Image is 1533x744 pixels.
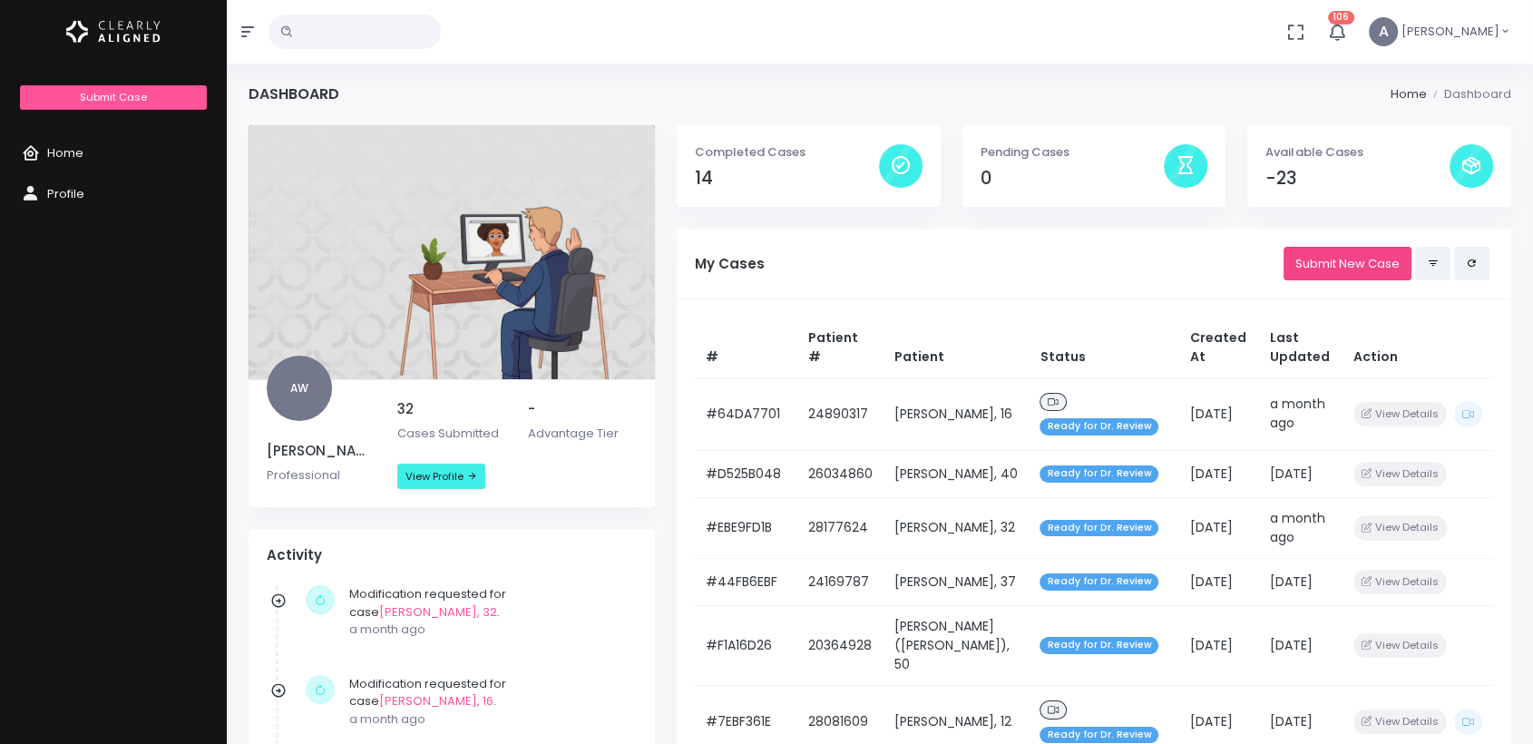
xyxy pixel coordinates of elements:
[695,143,879,162] p: Completed Cases
[267,356,332,421] span: AW
[797,450,884,497] td: 26034860
[797,318,884,378] th: Patient #
[349,585,628,639] div: Modification requested for case .
[1343,318,1493,378] th: Action
[1369,17,1398,46] span: A
[1040,520,1158,537] span: Ready for Dr. Review
[20,85,206,110] a: Submit Case
[695,497,797,558] td: #EBE9FD1B
[349,710,628,729] p: a month ago
[1179,606,1258,686] td: [DATE]
[1353,710,1447,734] button: View Details
[397,425,506,443] p: Cases Submitted
[884,497,1029,558] td: [PERSON_NAME], 32
[267,466,376,485] p: Professional
[1258,558,1342,605] td: [DATE]
[1328,11,1354,24] span: 106
[695,606,797,686] td: #F1A16D26
[1258,318,1342,378] th: Last Updated
[1179,318,1258,378] th: Created At
[884,606,1029,686] td: [PERSON_NAME] ([PERSON_NAME]), 50
[797,606,884,686] td: 20364928
[528,425,637,443] p: Advantage Tier
[695,318,797,378] th: #
[1040,573,1158,591] span: Ready for Dr. Review
[1040,465,1158,483] span: Ready for Dr. Review
[1179,558,1258,605] td: [DATE]
[349,675,628,729] div: Modification requested for case .
[884,450,1029,497] td: [PERSON_NAME], 40
[379,692,493,710] a: [PERSON_NAME], 16
[528,401,637,417] h5: -
[397,401,506,417] h5: 32
[47,185,84,202] span: Profile
[1040,727,1158,744] span: Ready for Dr. Review
[1029,318,1179,378] th: Status
[1353,402,1447,426] button: View Details
[80,90,147,104] span: Submit Case
[66,13,161,51] img: Logo Horizontal
[1353,633,1447,658] button: View Details
[397,464,485,489] a: View Profile
[349,621,628,639] p: a month ago
[1265,168,1450,189] h4: -23
[695,256,1284,272] h5: My Cases
[695,450,797,497] td: #D525B048
[695,168,879,189] h4: 14
[1179,497,1258,558] td: [DATE]
[1265,143,1450,162] p: Available Cases
[981,168,1165,189] h4: 0
[695,377,797,450] td: #64DA7701
[695,558,797,605] td: #44FB6EBF
[47,144,83,162] span: Home
[379,603,497,621] a: [PERSON_NAME], 32
[267,443,376,459] h5: [PERSON_NAME]
[884,318,1029,378] th: Patient
[1258,450,1342,497] td: [DATE]
[1353,515,1447,540] button: View Details
[1258,497,1342,558] td: a month ago
[1040,637,1158,654] span: Ready for Dr. Review
[1179,450,1258,497] td: [DATE]
[797,497,884,558] td: 28177624
[1353,570,1447,594] button: View Details
[884,558,1029,605] td: [PERSON_NAME], 37
[1258,606,1342,686] td: [DATE]
[267,547,637,563] h4: Activity
[797,377,884,450] td: 24890317
[1401,23,1499,41] span: [PERSON_NAME]
[1426,85,1511,103] li: Dashboard
[249,85,339,103] h4: Dashboard
[1040,418,1158,436] span: Ready for Dr. Review
[1390,85,1426,103] li: Home
[1258,377,1342,450] td: a month ago
[1179,377,1258,450] td: [DATE]
[1353,462,1447,486] button: View Details
[981,143,1165,162] p: Pending Cases
[797,558,884,605] td: 24169787
[1284,247,1411,280] a: Submit New Case
[884,377,1029,450] td: [PERSON_NAME], 16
